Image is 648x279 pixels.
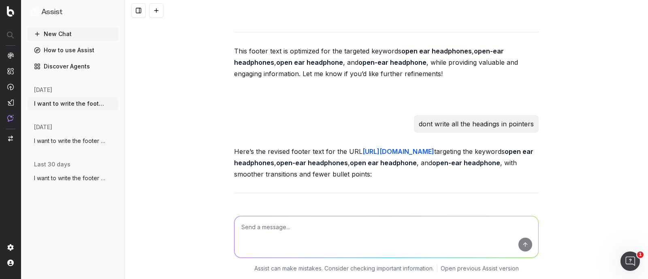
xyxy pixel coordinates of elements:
[31,8,38,16] img: Assist
[7,244,14,251] img: Setting
[362,147,434,155] a: [URL][DOMAIN_NAME]
[441,264,519,273] a: Open previous Assist version
[7,52,14,59] img: Analytics
[234,45,539,79] p: This footer text is optimized for the targeted keywords , , , and , while providing valuable and ...
[432,159,500,167] strong: open-ear headphone
[34,123,52,131] span: [DATE]
[28,172,118,185] button: I want to write the footer text. The foo
[234,146,539,180] p: Here’s the revised footer text for the URL targeting the keywords , , , and , with smoother trans...
[620,251,640,271] iframe: Intercom live chat
[34,160,70,168] span: last 30 days
[276,159,348,167] strong: open-ear headphones
[7,83,14,90] img: Activation
[222,149,230,157] img: Botify assist logo
[34,86,52,94] span: [DATE]
[7,68,14,75] img: Intelligence
[28,97,118,110] button: I want to write the footer text. The foo
[28,44,118,57] a: How to use Assist
[350,159,417,167] strong: open ear headphone
[28,28,118,40] button: New Chat
[28,60,118,73] a: Discover Agents
[7,115,14,121] img: Assist
[34,100,105,108] span: I want to write the footer text. The foo
[7,99,14,106] img: Studio
[419,118,534,130] p: dont write all the headings in pointers
[358,58,426,66] strong: open-ear headphone
[401,47,472,55] strong: open ear headphones
[7,6,14,17] img: Botify logo
[31,6,115,18] button: Assist
[41,6,62,18] h1: Assist
[34,174,105,182] span: I want to write the footer text. The foo
[254,264,434,273] p: Assist can make mistakes. Consider checking important information.
[34,137,105,145] span: I want to write the footer text. The foo
[637,251,644,258] span: 1
[276,58,343,66] strong: open ear headphone
[7,260,14,266] img: My account
[28,134,118,147] button: I want to write the footer text. The foo
[8,136,13,141] img: Switch project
